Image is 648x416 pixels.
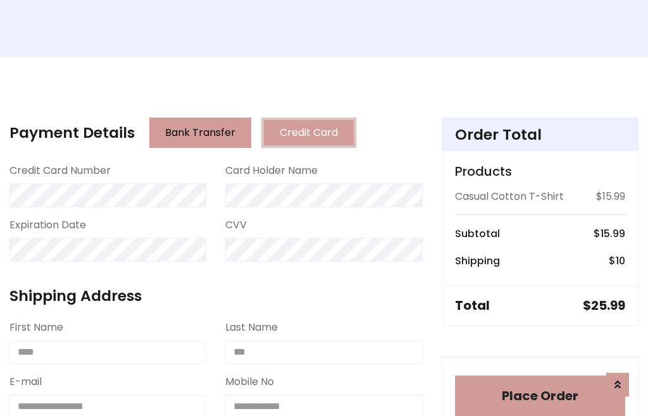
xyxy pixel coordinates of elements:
h5: Total [455,298,490,313]
h5: $ [583,298,625,313]
p: $15.99 [596,189,625,204]
h6: Shipping [455,255,500,267]
label: CVV [225,217,247,233]
h6: $ [609,255,625,267]
label: Card Holder Name [225,163,318,178]
label: Last Name [225,320,278,335]
button: Credit Card [261,118,356,148]
h4: Shipping Address [9,287,423,305]
label: Credit Card Number [9,163,111,178]
h6: $ [594,228,625,240]
span: 15.99 [601,226,625,241]
h6: Subtotal [455,228,500,240]
span: 10 [616,254,625,268]
button: Place Order [455,376,625,416]
h4: Order Total [455,126,625,144]
p: Casual Cotton T-Shirt [455,189,564,204]
label: First Name [9,320,63,335]
label: Expiration Date [9,217,86,233]
label: Mobile No [225,374,274,389]
h4: Payment Details [9,124,135,142]
span: 25.99 [591,297,625,314]
label: E-mail [9,374,42,389]
button: Bank Transfer [149,118,251,148]
h5: Products [455,164,625,179]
